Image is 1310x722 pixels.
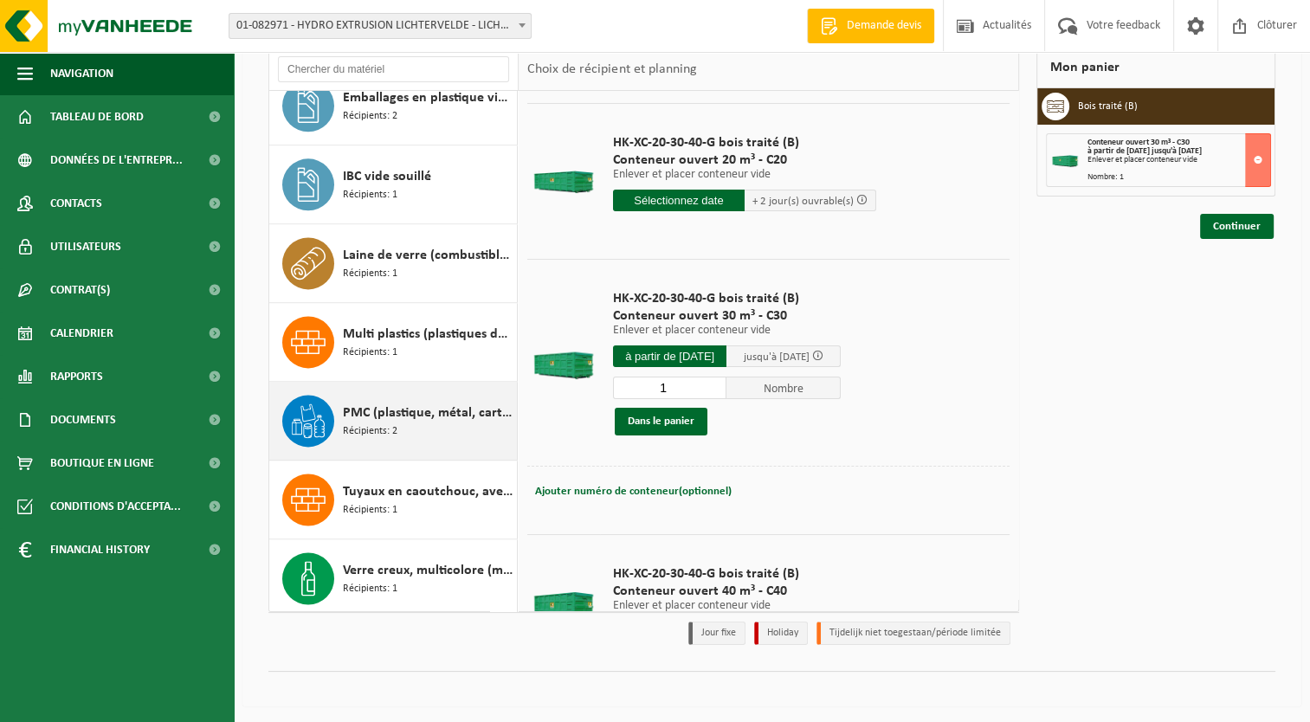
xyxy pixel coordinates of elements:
[50,182,102,225] span: Contacts
[50,485,181,528] span: Conditions d'accepta...
[269,303,518,382] button: Multi plastics (plastiques durs/cerclages/EPS/film naturel/film mélange/PMC) Récipients: 1
[613,600,876,612] p: Enlever et placer conteneur vide
[343,581,397,597] span: Récipients: 1
[842,17,926,35] span: Demande devis
[343,187,397,203] span: Récipients: 1
[613,169,876,181] p: Enlever et placer conteneur vide
[269,461,518,539] button: Tuyaux en caoutchouc, avec métal Récipients: 1
[613,565,876,583] span: HK-XC-20-30-40-G bois traité (B)
[343,345,397,361] span: Récipients: 1
[343,108,397,125] span: Récipients: 2
[343,324,513,345] span: Multi plastics (plastiques durs/cerclages/EPS/film naturel/film mélange/PMC)
[343,245,513,266] span: Laine de verre (combustibles)
[50,442,154,485] span: Boutique en ligne
[50,528,150,571] span: Financial History
[343,423,397,440] span: Récipients: 2
[1087,156,1270,164] div: Enlever et placer conteneur vide
[50,139,183,182] span: Données de l'entrepr...
[613,307,841,325] span: Conteneur ouvert 30 m³ - C30
[343,166,431,187] span: IBC vide souillé
[50,398,116,442] span: Documents
[269,145,518,224] button: IBC vide souillé Récipients: 1
[269,382,518,461] button: PMC (plastique, métal, carton boisson) (industriel) Récipients: 2
[613,290,841,307] span: HK-XC-20-30-40-G bois traité (B)
[1200,214,1274,239] a: Continuer
[1087,138,1190,147] span: Conteneur ouvert 30 m³ - C30
[613,190,745,211] input: Sélectionnez date
[50,225,121,268] span: Utilisateurs
[807,9,934,43] a: Demande devis
[1087,173,1270,182] div: Nombre: 1
[613,325,841,337] p: Enlever et placer conteneur vide
[688,622,745,645] li: Jour fixe
[519,48,705,91] div: Choix de récipient et planning
[343,87,513,108] span: Emballages en plastique vides souillés par des substances dangereuses
[613,583,876,600] span: Conteneur ouvert 40 m³ - C40
[50,95,144,139] span: Tableau de bord
[752,196,854,207] span: + 2 jour(s) ouvrable(s)
[50,52,113,95] span: Navigation
[533,480,733,504] button: Ajouter numéro de conteneur(optionnel)
[816,622,1010,645] li: Tijdelijk niet toegestaan/période limitée
[229,14,531,38] span: 01-082971 - HYDRO EXTRUSION LICHTERVELDE - LICHTERVELDE
[278,56,509,82] input: Chercher du matériel
[726,377,841,399] span: Nombre
[343,403,513,423] span: PMC (plastique, métal, carton boisson) (industriel)
[754,622,808,645] li: Holiday
[50,355,103,398] span: Rapports
[269,224,518,303] button: Laine de verre (combustibles) Récipients: 1
[535,486,732,497] span: Ajouter numéro de conteneur(optionnel)
[613,151,876,169] span: Conteneur ouvert 20 m³ - C20
[269,67,518,145] button: Emballages en plastique vides souillés par des substances dangereuses Récipients: 2
[1087,146,1202,156] strong: à partir de [DATE] jusqu'à [DATE]
[1036,47,1275,88] div: Mon panier
[613,134,876,151] span: HK-XC-20-30-40-G bois traité (B)
[343,481,513,502] span: Tuyaux en caoutchouc, avec métal
[613,345,727,367] input: Sélectionnez date
[1078,93,1138,120] h3: Bois traité (B)
[615,408,707,435] button: Dans le panier
[744,351,810,363] span: jusqu'à [DATE]
[343,560,513,581] span: Verre creux, multicolore (ménager)
[343,266,397,282] span: Récipients: 1
[343,502,397,519] span: Récipients: 1
[229,13,532,39] span: 01-082971 - HYDRO EXTRUSION LICHTERVELDE - LICHTERVELDE
[50,268,110,312] span: Contrat(s)
[269,539,518,617] button: Verre creux, multicolore (ménager) Récipients: 1
[50,312,113,355] span: Calendrier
